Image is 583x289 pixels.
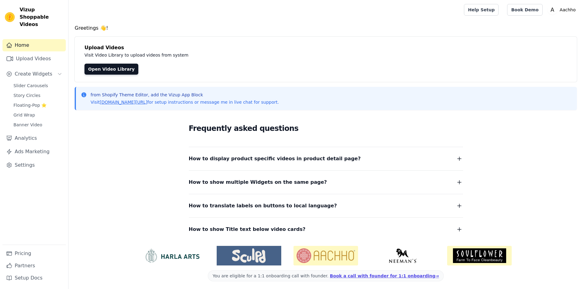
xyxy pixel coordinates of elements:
button: How to translate labels on buttons to local language? [189,202,463,210]
a: Floating-Pop ⭐ [10,101,66,109]
p: from Shopify Theme Editor, add the Vizup App Block [91,92,279,98]
p: Visit Video Library to upload videos from system [84,51,359,59]
span: Vizup Shoppable Videos [20,6,63,28]
a: Banner Video [10,120,66,129]
a: Help Setup [464,4,499,16]
h2: Frequently asked questions [189,122,463,135]
span: Floating-Pop ⭐ [13,102,47,108]
img: Neeman's [370,248,435,263]
span: Grid Wrap [13,112,35,118]
a: Slider Carousels [10,81,66,90]
span: How to show Title text below video cards? [189,225,306,234]
span: Create Widgets [15,70,52,78]
span: Slider Carousels [13,83,48,89]
a: Analytics [2,132,66,144]
span: Banner Video [13,122,42,128]
span: Story Circles [13,92,40,98]
span: How to display product specific videos in product detail page? [189,154,361,163]
button: A Aachho [547,4,578,15]
img: Aachho [293,246,358,265]
img: Soulflower [447,246,512,265]
a: [DOMAIN_NAME][URL] [100,100,148,105]
img: Vizup [5,12,15,22]
img: Sculpd US [217,248,281,263]
a: Book Demo [507,4,542,16]
a: Grid Wrap [10,111,66,119]
a: Partners [2,260,66,272]
p: Aachho [557,4,578,15]
a: Pricing [2,247,66,260]
h4: Upload Videos [84,44,567,51]
a: Setup Docs [2,272,66,284]
a: Upload Videos [2,53,66,65]
a: Story Circles [10,91,66,100]
img: HarlaArts [140,248,204,263]
h4: Greetings 👋! [75,24,577,32]
button: How to show Title text below video cards? [189,225,463,234]
a: Book a call with founder for 1:1 onboarding [330,273,439,278]
a: Ads Marketing [2,146,66,158]
button: How to show multiple Widgets on the same page? [189,178,463,187]
text: A [551,7,554,13]
span: How to translate labels on buttons to local language? [189,202,337,210]
button: Create Widgets [2,68,66,80]
p: Visit for setup instructions or message me in live chat for support. [91,99,279,105]
span: How to show multiple Widgets on the same page? [189,178,327,187]
a: Home [2,39,66,51]
button: How to display product specific videos in product detail page? [189,154,463,163]
a: Open Video Library [84,64,138,75]
a: Settings [2,159,66,171]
